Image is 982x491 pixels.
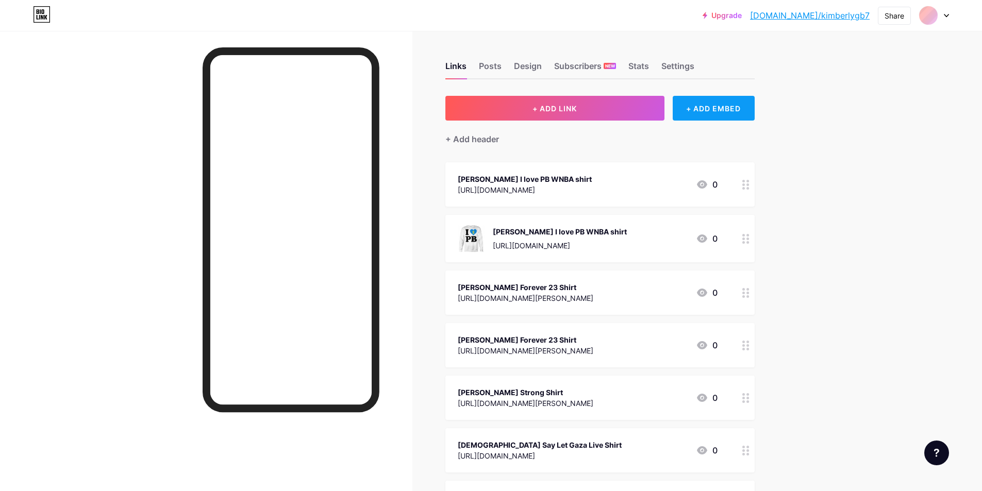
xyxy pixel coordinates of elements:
div: 0 [696,232,718,245]
div: Design [514,60,542,78]
div: 0 [696,392,718,404]
a: [DOMAIN_NAME]/kimberlygb7 [750,9,870,22]
span: + ADD LINK [532,104,577,113]
div: Share [885,10,904,21]
div: Settings [661,60,694,78]
div: Stats [628,60,649,78]
img: Azzi Fudd I love PB WNBA shirt [458,225,485,252]
div: [PERSON_NAME] Forever 23 Shirt [458,282,593,293]
div: [PERSON_NAME] I love PB WNBA shirt [458,174,592,184]
div: 0 [696,286,718,299]
div: 0 [696,178,718,191]
div: [PERSON_NAME] Forever 23 Shirt [458,334,593,345]
div: 0 [696,339,718,351]
span: NEW [605,63,615,69]
div: [PERSON_NAME] Strong Shirt [458,387,593,398]
div: + ADD EMBED [673,96,755,121]
div: + Add header [445,133,499,145]
div: [URL][DOMAIN_NAME][PERSON_NAME] [458,345,593,356]
div: [DEMOGRAPHIC_DATA] Say Let Gaza Live Shirt [458,439,622,450]
div: Subscribers [554,60,616,78]
button: + ADD LINK [445,96,664,121]
div: [URL][DOMAIN_NAME][PERSON_NAME] [458,293,593,303]
a: Upgrade [703,11,742,20]
div: [URL][DOMAIN_NAME][PERSON_NAME] [458,398,593,409]
div: [PERSON_NAME] I love PB WNBA shirt [493,226,627,237]
div: [URL][DOMAIN_NAME] [458,450,622,461]
div: Links [445,60,467,78]
div: 0 [696,444,718,456]
div: [URL][DOMAIN_NAME] [493,240,627,251]
div: [URL][DOMAIN_NAME] [458,184,592,195]
div: Posts [479,60,502,78]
